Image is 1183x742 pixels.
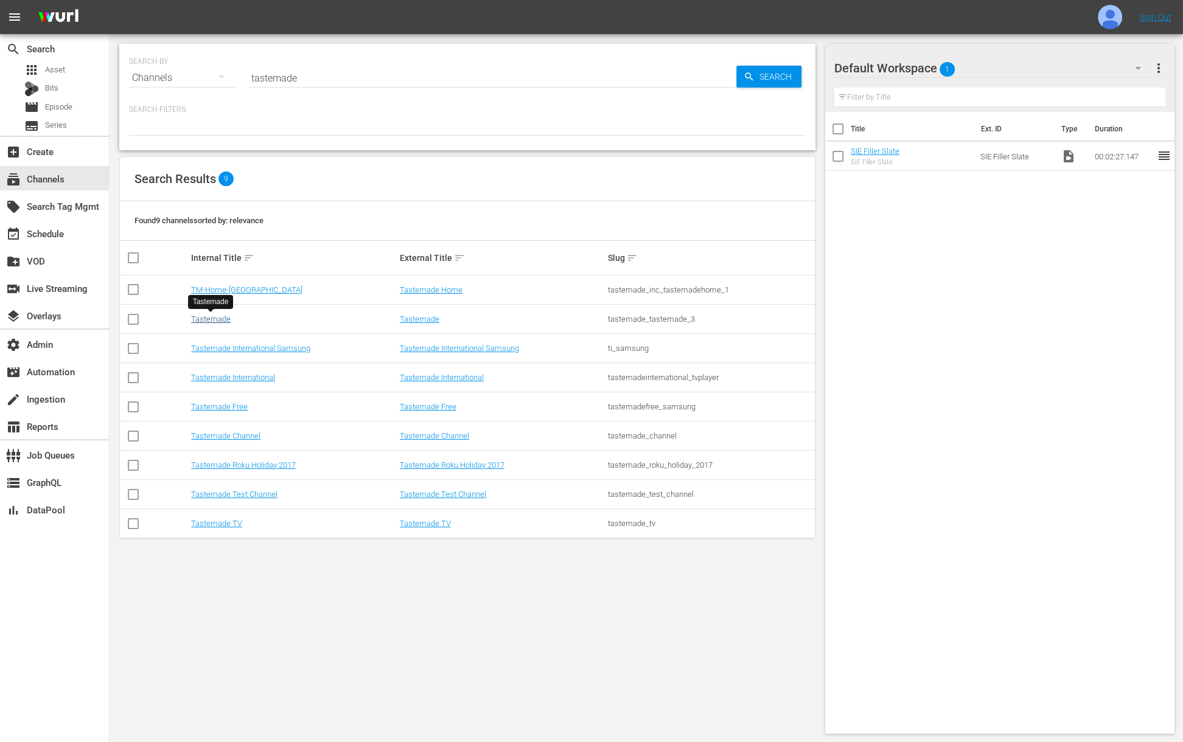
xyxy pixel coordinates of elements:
[608,460,813,470] div: tastemade_roku_holiday_2017
[975,142,1056,171] td: SIE Filler Slate
[6,420,21,434] span: Reports
[6,309,21,324] span: Overlays
[6,448,21,463] span: Job Queues
[191,285,302,294] a: TM-Home-[GEOGRAPHIC_DATA]
[29,3,88,32] img: ans4CAIJ8jUAAAAAAAAAAAAAAAAAAAAAAAAgQb4GAAAAAAAAAAAAAAAAAAAAAAAAJMjXAAAAAAAAAAAAAAAAAAAAAAAAgAT5G...
[191,460,296,470] a: Tastemade Roku Holiday 2017
[129,61,236,95] div: Channels
[191,402,248,411] a: Tastemade Free
[45,119,67,131] span: Series
[608,490,813,499] div: tastemade_test_channel
[45,101,72,113] span: Episode
[1098,5,1122,29] img: photo.jpg
[608,251,813,265] div: Slug
[608,402,813,411] div: tastemadefree_samsung
[1087,112,1160,146] th: Duration
[608,314,813,324] div: tastemade_tastemade_3
[24,81,39,96] div: Bits
[191,344,310,353] a: Tastemade International Samsung
[6,282,21,296] span: Live Streaming
[400,344,519,353] a: Tastemade International Samsung
[24,119,39,133] span: subtitles
[1156,148,1171,163] span: reorder
[1151,54,1165,83] button: more_vert
[400,314,439,324] a: Tastemade
[736,66,801,88] button: Search
[454,252,465,263] span: sort
[400,490,486,499] a: Tastemade Test Channel
[6,145,21,159] span: Create
[1140,12,1171,22] a: Sign Out
[400,373,484,382] a: Tastemade International
[400,460,504,470] a: Tastemade Roku Holiday 2017
[940,57,955,82] span: 1
[1089,142,1156,171] td: 00:02:27.147
[6,172,21,187] span: Channels
[191,519,242,528] a: Tastemade TV
[627,252,638,263] span: sort
[608,519,813,528] div: tastemade_tv
[755,66,801,88] span: Search
[218,172,234,186] span: 9
[7,10,22,24] span: menu
[851,158,899,166] div: SIE Filler Slate
[608,373,813,382] div: tastemadeinternational_tvplayer
[191,314,231,324] a: Tastemade
[45,82,58,94] span: Bits
[191,251,396,265] div: Internal Title
[6,365,21,380] span: Automation
[6,42,21,57] span: Search
[834,51,1153,85] div: Default Workspace
[400,251,605,265] div: External Title
[851,147,899,156] a: SIE Filler Slate
[45,64,65,76] span: Asset
[6,199,21,214] span: Search Tag Mgmt
[1061,149,1075,164] span: Video
[193,297,229,307] div: Tastemade
[243,252,254,263] span: sort
[24,63,39,77] span: Asset
[6,476,21,490] span: GraphQL
[608,344,813,353] div: ti_samsung
[400,402,456,411] a: Tastemade Free
[1053,112,1087,146] th: Type
[129,105,806,115] p: Search Filters:
[134,172,216,186] span: Search Results
[400,285,462,294] a: Tastemade Home
[400,519,451,528] a: Tastemade TV
[24,100,39,114] span: movie
[6,227,21,241] span: Schedule
[6,392,21,407] span: Ingestion
[6,503,21,518] span: DataPool
[974,112,1053,146] th: Ext. ID
[6,338,21,352] span: Admin
[191,490,277,499] a: Tastemade Test Channel
[6,254,21,269] span: VOD
[608,431,813,440] div: tastemade_channel
[191,373,275,382] a: Tastemade International
[134,216,263,225] span: Found 9 channels sorted by: relevance
[191,431,260,440] a: Tastemade Channel
[1151,61,1165,75] span: more_vert
[400,431,469,440] a: Tastemade Channel
[608,285,813,294] div: tastemade_inc_tastemadehome_1
[851,112,974,146] th: Title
